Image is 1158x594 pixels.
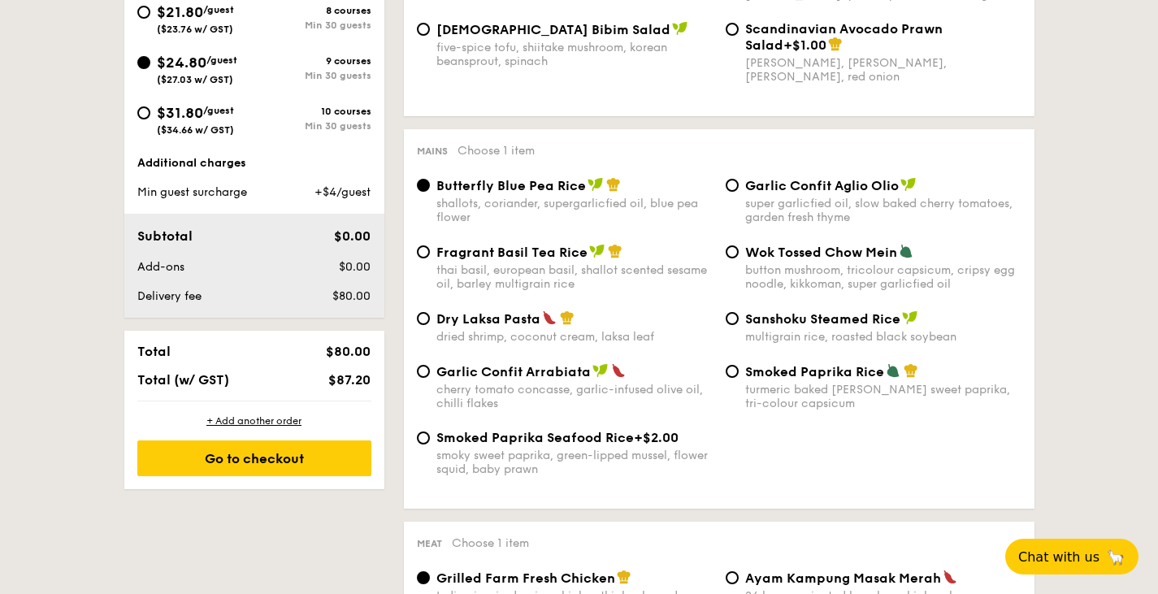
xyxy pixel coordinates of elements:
input: $21.80/guest($23.76 w/ GST)8 coursesMin 30 guests [137,6,150,19]
input: Ayam Kampung Masak Merah24 hour marinated boneless chicken, lemongrass and lime leaf scented samb... [726,571,739,584]
span: Total [137,344,171,359]
div: smoky sweet paprika, green-lipped mussel, flower squid, baby prawn [436,449,713,476]
span: Total (w/ GST) [137,372,229,388]
span: Garlic Confit Aglio Olio [745,178,899,193]
span: 🦙 [1106,548,1125,566]
input: Grilled Farm Fresh ChickenIndian inspired cajun chicken thigh, charred broccoli, slow baked cherr... [417,571,430,584]
div: shallots, coriander, supergarlicfied oil, blue pea flower [436,197,713,224]
img: icon-vegetarian.fe4039eb.svg [899,244,913,258]
div: 8 courses [254,5,371,16]
span: Grilled Farm Fresh Chicken [436,570,615,586]
img: icon-chef-hat.a58ddaea.svg [608,244,622,258]
img: icon-chef-hat.a58ddaea.svg [904,363,918,378]
img: icon-vegetarian.fe4039eb.svg [886,363,900,378]
span: Ayam Kampung Masak Merah [745,570,941,586]
button: Chat with us🦙 [1005,539,1138,574]
input: Smoked Paprika Riceturmeric baked [PERSON_NAME] sweet paprika, tri-colour capsicum [726,365,739,378]
div: 10 courses [254,106,371,117]
input: Dry Laksa Pastadried shrimp, coconut cream, laksa leaf [417,312,430,325]
span: +$4/guest [314,185,371,199]
img: icon-vegan.f8ff3823.svg [588,177,604,192]
img: icon-spicy.37a8142b.svg [611,363,626,378]
span: Garlic Confit Arrabiata [436,364,591,379]
span: $87.20 [328,372,371,388]
span: Meat [417,538,442,549]
span: Wok Tossed Chow Mein [745,245,897,260]
div: [PERSON_NAME], [PERSON_NAME], [PERSON_NAME], red onion [745,56,1021,84]
span: ($27.03 w/ GST) [157,74,233,85]
div: Additional charges [137,155,371,171]
img: icon-vegan.f8ff3823.svg [902,310,918,325]
span: Smoked Paprika Seafood Rice [436,430,634,445]
div: thai basil, european basil, shallot scented sesame oil, barley multigrain rice [436,263,713,291]
div: Min 30 guests [254,20,371,31]
span: Min guest surcharge [137,185,247,199]
span: Dry Laksa Pasta [436,311,540,327]
span: Subtotal [137,228,193,244]
div: 9 courses [254,55,371,67]
span: ($34.66 w/ GST) [157,124,234,136]
input: Butterfly Blue Pea Riceshallots, coriander, supergarlicfied oil, blue pea flower [417,179,430,192]
span: Mains [417,145,448,157]
div: Min 30 guests [254,70,371,81]
span: $0.00 [334,228,371,244]
span: $21.80 [157,3,203,21]
div: Go to checkout [137,440,371,476]
input: Sanshoku Steamed Ricemultigrain rice, roasted black soybean [726,312,739,325]
input: Garlic Confit Arrabiatacherry tomato concasse, garlic-infused olive oil, chilli flakes [417,365,430,378]
span: $80.00 [326,344,371,359]
img: icon-chef-hat.a58ddaea.svg [606,177,621,192]
span: Fragrant Basil Tea Rice [436,245,588,260]
img: icon-spicy.37a8142b.svg [542,310,557,325]
span: /guest [203,4,234,15]
span: Sanshoku Steamed Rice [745,311,900,327]
span: Choose 1 item [458,144,535,158]
img: icon-spicy.37a8142b.svg [943,570,957,584]
span: Add-ons [137,260,184,274]
div: multigrain rice, roasted black soybean [745,330,1021,344]
span: Scandinavian Avocado Prawn Salad [745,21,943,53]
div: button mushroom, tricolour capsicum, cripsy egg noodle, kikkoman, super garlicfied oil [745,263,1021,291]
img: icon-vegan.f8ff3823.svg [672,21,688,36]
span: /guest [203,105,234,116]
span: $24.80 [157,54,206,72]
span: Chat with us [1018,549,1099,565]
img: icon-vegan.f8ff3823.svg [589,244,605,258]
span: Delivery fee [137,289,202,303]
span: +$2.00 [634,430,679,445]
span: Butterfly Blue Pea Rice [436,178,586,193]
div: + Add another order [137,414,371,427]
div: dried shrimp, coconut cream, laksa leaf [436,330,713,344]
div: five-spice tofu, shiitake mushroom, korean beansprout, spinach [436,41,713,68]
div: turmeric baked [PERSON_NAME] sweet paprika, tri-colour capsicum [745,383,1021,410]
img: icon-chef-hat.a58ddaea.svg [828,37,843,51]
span: Smoked Paprika Rice [745,364,884,379]
span: $31.80 [157,104,203,122]
span: $80.00 [332,289,371,303]
span: +$1.00 [783,37,826,53]
span: $0.00 [339,260,371,274]
input: Fragrant Basil Tea Ricethai basil, european basil, shallot scented sesame oil, barley multigrain ... [417,245,430,258]
div: super garlicfied oil, slow baked cherry tomatoes, garden fresh thyme [745,197,1021,224]
span: Choose 1 item [452,536,529,550]
img: icon-chef-hat.a58ddaea.svg [560,310,575,325]
input: Wok Tossed Chow Meinbutton mushroom, tricolour capsicum, cripsy egg noodle, kikkoman, super garli... [726,245,739,258]
input: Scandinavian Avocado Prawn Salad+$1.00[PERSON_NAME], [PERSON_NAME], [PERSON_NAME], red onion [726,23,739,36]
span: /guest [206,54,237,66]
span: ($23.76 w/ GST) [157,24,233,35]
input: $24.80/guest($27.03 w/ GST)9 coursesMin 30 guests [137,56,150,69]
input: [DEMOGRAPHIC_DATA] Bibim Saladfive-spice tofu, shiitake mushroom, korean beansprout, spinach [417,23,430,36]
span: [DEMOGRAPHIC_DATA] Bibim Salad [436,22,670,37]
img: icon-vegan.f8ff3823.svg [900,177,917,192]
div: cherry tomato concasse, garlic-infused olive oil, chilli flakes [436,383,713,410]
input: Garlic Confit Aglio Oliosuper garlicfied oil, slow baked cherry tomatoes, garden fresh thyme [726,179,739,192]
img: icon-chef-hat.a58ddaea.svg [617,570,631,584]
input: $31.80/guest($34.66 w/ GST)10 coursesMin 30 guests [137,106,150,119]
img: icon-vegan.f8ff3823.svg [592,363,609,378]
input: Smoked Paprika Seafood Rice+$2.00smoky sweet paprika, green-lipped mussel, flower squid, baby prawn [417,431,430,444]
div: Min 30 guests [254,120,371,132]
